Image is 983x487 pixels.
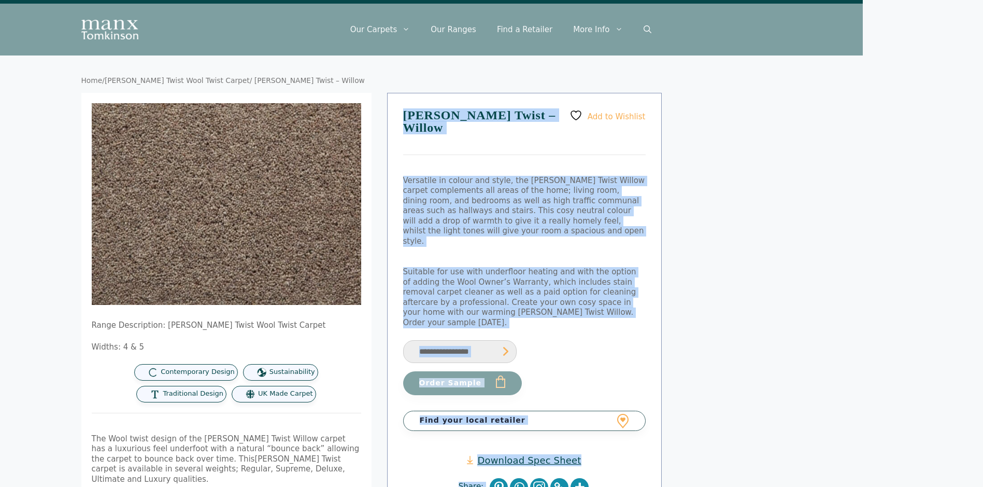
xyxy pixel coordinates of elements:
p: Suitable for use with underfloor heating and with the option of adding the Wool Owner’s Warranty,... [403,267,646,328]
a: Our Carpets [340,14,421,45]
nav: Primary [340,14,662,45]
a: Add to Wishlist [569,109,645,122]
a: [PERSON_NAME] Twist Wool Twist Carpet [105,76,250,85]
span: Add to Wishlist [588,112,646,121]
button: Order Sample [403,371,522,395]
span: UK Made Carpet [258,389,312,398]
p: Range Description: [PERSON_NAME] Twist Wool Twist Carpet [92,321,361,331]
a: Home [81,76,103,85]
p: The Wool twist design of the [PERSON_NAME] Twist Willow carpet has a luxurious feel underfoot wit... [92,434,361,485]
span: [PERSON_NAME] Twist carpet is available in several weights; Regular, Supreme, Deluxe, Ultimate an... [92,454,345,484]
a: Open Search Bar [633,14,662,45]
p: Widths: 4 & 5 [92,342,361,353]
h1: [PERSON_NAME] Twist – Willow [403,109,646,155]
p: Versatile in colour and style, the [PERSON_NAME] Twist Willow carpet complements all areas of the... [403,176,646,247]
a: More Info [563,14,633,45]
span: Traditional Design [163,389,223,398]
nav: Breadcrumb [81,76,662,86]
img: Manx Tomkinson [81,20,138,39]
a: Our Ranges [420,14,487,45]
span: Sustainability [269,368,315,377]
a: Find your local retailer [403,411,646,430]
a: Find a Retailer [487,14,563,45]
span: Contemporary Design [161,368,235,377]
a: Download Spec Sheet [467,454,581,466]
